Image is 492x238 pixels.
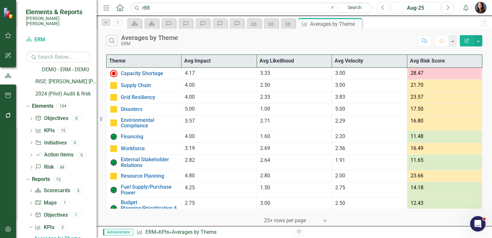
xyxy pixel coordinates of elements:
span: 14.18 [411,184,423,191]
a: KPIs [35,127,54,134]
span: 4.00 [185,82,195,88]
img: On Target [110,159,118,166]
button: Aug-25 [391,2,440,14]
td: Double-Click to Edit Right Click for Context Menu [107,103,182,115]
span: Elements & Reports [26,8,90,16]
div: 15 [53,177,63,182]
span: 3.33 [260,70,270,76]
a: KPIs [35,224,54,231]
a: Elements [32,103,53,110]
span: 2.82 [185,157,195,163]
span: 4.00 [185,94,195,100]
td: Double-Click to Edit Right Click for Context Menu [107,155,182,170]
a: Workforce [121,146,178,152]
div: 0 [77,152,87,158]
span: 2.56 [335,145,345,151]
span: 4.80 [185,173,195,179]
a: Fuel Supply/Purchase Power [121,184,178,195]
img: Caution [110,105,118,113]
span: 3.00 [335,70,345,76]
td: Double-Click to Edit Right Click for Context Menu [107,182,182,198]
span: 23.57 [411,94,423,100]
a: ERM [26,36,90,44]
div: 15 [58,128,68,133]
a: Capacity Shortage [121,71,178,76]
span: 5.00 [335,106,345,112]
a: Objectives [35,212,68,219]
a: Reports [32,176,50,183]
a: 2024 (Pilot) Audit & Risk [35,90,97,98]
a: Resource Planning [121,173,178,179]
span: 5.00 [185,106,195,112]
div: 0 [71,116,82,121]
span: 2.80 [260,173,270,179]
div: Aug-25 [393,4,438,12]
a: Financing [121,134,178,140]
img: On Target [110,204,118,212]
small: [PERSON_NAME] [PERSON_NAME] [26,16,90,26]
iframe: Intercom live chat [470,216,486,232]
span: 3.83 [335,94,345,100]
div: » » [137,229,289,236]
div: Averages by Theme [310,20,361,28]
td: Double-Click to Edit Right Click for Context Menu [107,115,182,131]
span: 12.43 [411,200,423,206]
a: Maps [35,199,56,207]
div: 2 [58,224,68,230]
span: 2.29 [335,118,345,124]
span: 1.50 [260,184,270,191]
span: 28.47 [411,70,423,76]
a: KPIs [159,229,169,235]
td: Double-Click to Edit Right Click for Context Menu [107,79,182,91]
a: Objectives [35,115,68,122]
span: 17.50 [411,106,423,112]
img: Tami Griswold [475,2,487,14]
td: Double-Click to Edit Right Click for Context Menu [107,67,182,79]
span: 4.17 [185,70,195,76]
div: 1 [71,212,81,218]
img: ClearPoint Strategy [3,7,14,18]
div: ERM [121,41,178,46]
span: 3.00 [335,82,345,88]
a: Budget Planning/Prioritization & Rate Setting [121,200,178,217]
span: 2.75 [185,200,195,206]
span: 2.75 [335,184,345,191]
span: 3.19 [185,145,195,151]
img: Caution [110,119,118,127]
div: 2 [73,188,84,193]
td: Double-Click to Edit Right Click for Context Menu [107,198,182,219]
span: 2.50 [260,82,270,88]
span: 11.48 [411,133,423,139]
span: 2.50 [335,200,345,206]
a: Initiatives [35,139,66,147]
td: Double-Click to Edit Right Click for Context Menu [107,91,182,103]
div: Averages by Theme [172,229,216,235]
input: Search Below... [26,51,90,63]
span: 3.00 [260,200,270,206]
img: Caution [110,172,118,180]
span: 4.25 [185,184,195,191]
span: 21.70 [411,82,423,88]
span: 3.57 [185,118,195,124]
td: Double-Click to Edit Right Click for Context Menu [107,170,182,182]
img: Caution [110,94,118,101]
span: 1.91 [335,157,345,163]
input: Search ClearPoint... [130,2,372,14]
img: On Target [110,186,118,194]
span: 2.69 [260,145,270,151]
a: Disasters [121,106,178,112]
a: Action Items [35,151,73,159]
span: 2.71 [260,118,270,124]
span: 23.66 [411,173,423,179]
div: 104 [57,104,69,109]
span: 1.60 [260,133,270,139]
a: Scorecards [35,187,70,194]
div: 1 [60,200,70,206]
span: 11.65 [411,157,423,163]
a: Search [338,3,371,12]
span: Administrator [103,229,133,235]
div: 89 [57,164,67,170]
a: Risk [35,164,53,171]
a: RISE: [PERSON_NAME] [PERSON_NAME] Recognizing Innovation, Safety and Excellence [35,78,97,85]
